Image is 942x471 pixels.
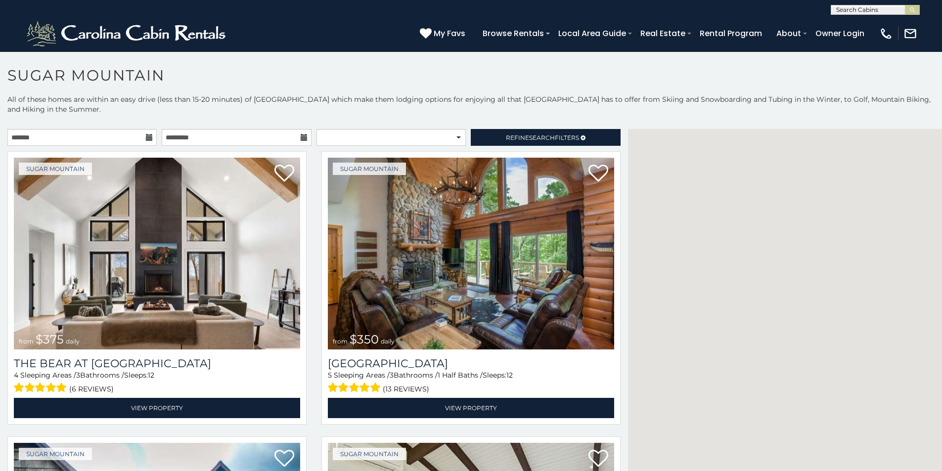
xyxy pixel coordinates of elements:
span: 1 Half Baths / [438,371,483,380]
span: $350 [350,332,379,346]
a: The Bear At [GEOGRAPHIC_DATA] [14,357,300,370]
a: Add to favorites [274,449,294,470]
a: My Favs [420,27,468,40]
img: mail-regular-white.png [903,27,917,41]
a: About [771,25,806,42]
span: 3 [76,371,80,380]
h3: The Bear At Sugar Mountain [14,357,300,370]
span: 5 [328,371,332,380]
a: View Property [14,398,300,418]
a: Browse Rentals [478,25,549,42]
a: Add to favorites [588,449,608,470]
span: 12 [506,371,513,380]
a: Sugar Mountain [19,163,92,175]
span: My Favs [434,27,465,40]
a: Add to favorites [588,164,608,184]
span: daily [381,338,395,345]
a: Local Area Guide [553,25,631,42]
span: Search [529,134,555,141]
div: Sleeping Areas / Bathrooms / Sleeps: [328,370,614,395]
span: 12 [148,371,154,380]
span: (13 reviews) [383,383,429,395]
a: Grouse Moor Lodge from $350 daily [328,158,614,349]
span: (6 reviews) [69,383,114,395]
h3: Grouse Moor Lodge [328,357,614,370]
a: [GEOGRAPHIC_DATA] [328,357,614,370]
a: Sugar Mountain [333,163,406,175]
span: daily [66,338,80,345]
a: Owner Login [810,25,869,42]
a: Sugar Mountain [333,448,406,460]
a: Real Estate [635,25,690,42]
a: View Property [328,398,614,418]
img: phone-regular-white.png [879,27,893,41]
img: Grouse Moor Lodge [328,158,614,349]
img: White-1-2.png [25,19,230,48]
div: Sleeping Areas / Bathrooms / Sleeps: [14,370,300,395]
a: The Bear At Sugar Mountain from $375 daily [14,158,300,349]
span: from [19,338,34,345]
a: Rental Program [695,25,767,42]
a: Add to favorites [274,164,294,184]
a: RefineSearchFilters [471,129,620,146]
span: Refine Filters [506,134,579,141]
a: Sugar Mountain [19,448,92,460]
span: 3 [390,371,394,380]
span: 4 [14,371,18,380]
img: The Bear At Sugar Mountain [14,158,300,349]
span: from [333,338,348,345]
span: $375 [36,332,64,346]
